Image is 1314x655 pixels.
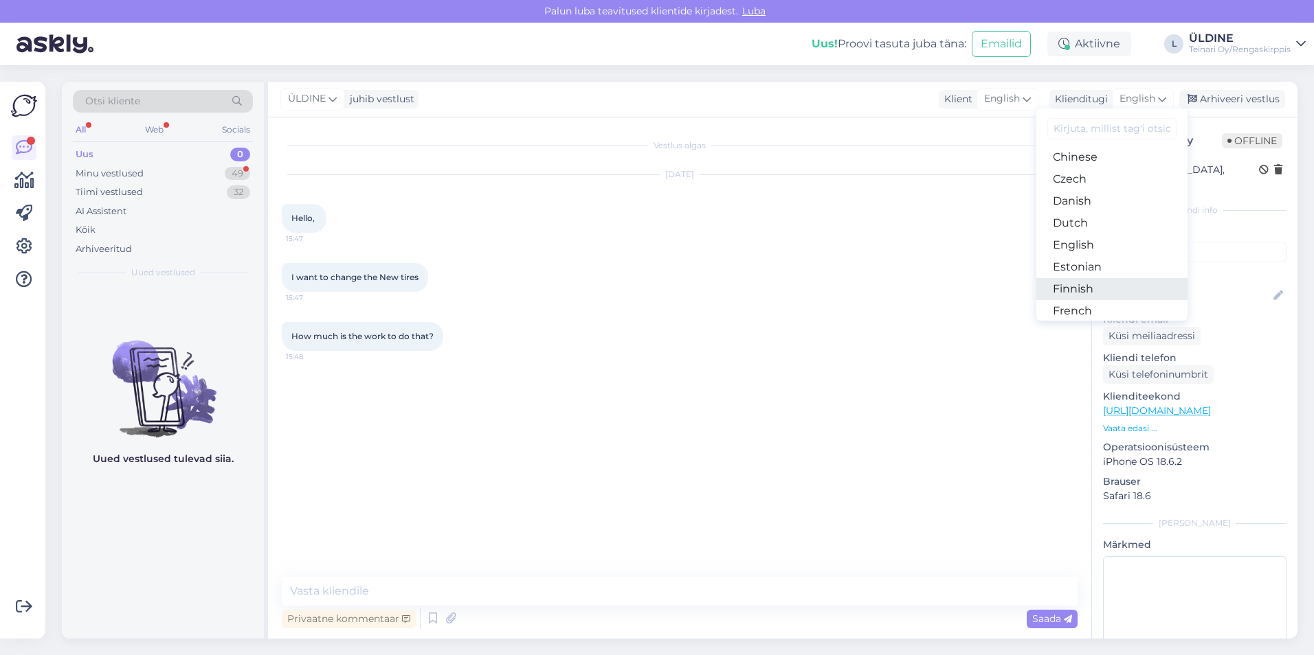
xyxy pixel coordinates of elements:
[85,94,140,108] span: Otsi kliente
[76,242,132,256] div: Arhiveeritud
[291,331,434,341] span: How much is the work to do that?
[1036,278,1188,300] a: Finnish
[738,5,770,17] span: Luba
[76,167,144,181] div: Minu vestlused
[1103,351,1287,365] p: Kliendi telefon
[62,316,264,439] img: No chats
[1036,168,1188,190] a: Czech
[1179,90,1285,108] div: Arhiveeri vestlus
[286,352,337,362] span: 15:48
[76,223,96,237] div: Kõik
[1036,256,1188,278] a: Estonian
[288,91,326,106] span: ÜLDINE
[812,36,966,52] div: Proovi tasuta juba täna:
[1189,33,1306,55] a: ÜLDINETeinari Oy/Rengaskirppis
[1036,212,1188,234] a: Dutch
[344,92,414,106] div: juhib vestlust
[1036,234,1188,256] a: English
[1103,474,1287,489] p: Brauser
[1164,34,1183,54] div: L
[1103,517,1287,529] div: [PERSON_NAME]
[1103,538,1287,552] p: Märkmed
[1103,489,1287,503] p: Safari 18.6
[219,121,253,139] div: Socials
[291,272,419,282] span: I want to change the New tires
[282,168,1078,181] div: [DATE]
[282,610,416,628] div: Privaatne kommentaar
[984,91,1020,106] span: English
[286,233,337,244] span: 15:47
[142,121,166,139] div: Web
[286,292,337,303] span: 15:47
[1189,44,1291,55] div: Teinari Oy/Rengaskirppis
[1103,225,1287,239] p: Kliendi tag'id
[76,185,143,199] div: Tiimi vestlused
[1120,91,1155,106] span: English
[11,93,37,119] img: Askly Logo
[230,148,250,161] div: 0
[939,92,972,106] div: Klient
[1103,440,1287,455] p: Operatsioonisüsteem
[1103,242,1287,262] input: Lisa tag
[227,185,250,199] div: 32
[1103,389,1287,404] p: Klienditeekond
[1103,312,1287,327] p: Kliendi email
[1036,190,1188,212] a: Danish
[812,37,838,50] b: Uus!
[1036,300,1188,322] a: French
[76,148,93,161] div: Uus
[93,452,234,466] p: Uued vestlused tulevad siia.
[1049,92,1108,106] div: Klienditugi
[972,31,1031,57] button: Emailid
[1047,118,1177,139] input: Kirjuta, millist tag'i otsid
[1103,422,1287,435] p: Vaata edasi ...
[1103,455,1287,469] p: iPhone OS 18.6.2
[1222,133,1282,148] span: Offline
[282,139,1078,152] div: Vestlus algas
[1189,33,1291,44] div: ÜLDINE
[76,205,126,218] div: AI Assistent
[1103,404,1211,417] a: [URL][DOMAIN_NAME]
[1103,204,1287,216] div: Kliendi info
[1103,268,1287,282] p: Kliendi nimi
[225,167,250,181] div: 49
[1103,327,1201,345] div: Küsi meiliaadressi
[131,266,195,279] span: Uued vestlused
[1036,146,1188,168] a: Chinese
[1103,365,1214,384] div: Küsi telefoninumbrit
[291,213,315,223] span: Hello,
[73,121,89,139] div: All
[1104,288,1271,303] input: Lisa nimi
[1032,612,1072,625] span: Saada
[1047,32,1131,56] div: Aktiivne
